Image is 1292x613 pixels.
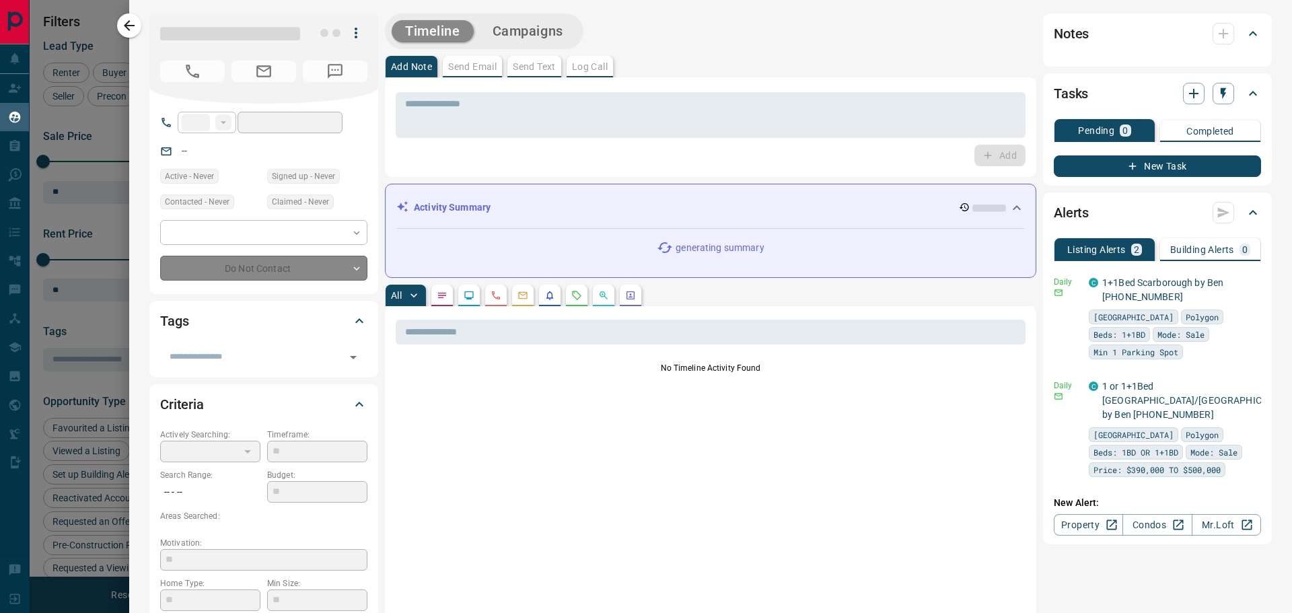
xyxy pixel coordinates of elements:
p: Listing Alerts [1067,245,1126,254]
svg: Email [1054,392,1063,401]
p: Pending [1078,126,1114,135]
svg: Lead Browsing Activity [464,290,474,301]
button: Campaigns [479,20,577,42]
p: No Timeline Activity Found [396,362,1026,374]
span: Mode: Sale [1190,445,1237,459]
p: Actively Searching: [160,429,260,441]
span: Price: $390,000 TO $500,000 [1093,463,1221,476]
span: Active - Never [165,170,214,183]
div: Alerts [1054,196,1261,229]
div: Notes [1054,17,1261,50]
p: Completed [1186,127,1234,136]
p: All [391,291,402,300]
h2: Tags [160,310,188,332]
span: Claimed - Never [272,195,329,209]
span: Mode: Sale [1157,328,1205,341]
p: Budget: [267,469,367,481]
p: Timeframe: [267,429,367,441]
p: Motivation: [160,537,367,549]
p: Add Note [391,62,432,71]
span: Signed up - Never [272,170,335,183]
span: No Number [303,61,367,82]
svg: Requests [571,290,582,301]
p: 0 [1122,126,1128,135]
p: Areas Searched: [160,510,367,522]
svg: Email [1054,288,1063,297]
p: Home Type: [160,577,260,589]
span: Min 1 Parking Spot [1093,345,1178,359]
span: [GEOGRAPHIC_DATA] [1093,310,1174,324]
p: -- - -- [160,481,260,503]
p: Building Alerts [1170,245,1234,254]
span: Polygon [1186,310,1219,324]
span: Polygon [1186,428,1219,441]
svg: Calls [491,290,501,301]
span: Contacted - Never [165,195,229,209]
div: Criteria [160,388,367,421]
a: Mr.Loft [1192,514,1261,536]
span: Beds: 1BD OR 1+1BD [1093,445,1178,459]
a: Condos [1122,514,1192,536]
span: [GEOGRAPHIC_DATA] [1093,428,1174,441]
div: Tasks [1054,77,1261,110]
span: No Email [231,61,296,82]
div: condos.ca [1089,278,1098,287]
a: 1 or 1+1Bed [GEOGRAPHIC_DATA]/[GEOGRAPHIC_DATA] by Ben [PHONE_NUMBER] [1102,381,1291,420]
p: Daily [1054,276,1081,288]
a: -- [182,145,187,156]
div: condos.ca [1089,382,1098,391]
button: New Task [1054,155,1261,177]
div: Do Not Contact [160,256,367,281]
p: New Alert: [1054,496,1261,510]
svg: Emails [517,290,528,301]
p: Activity Summary [414,201,491,215]
h2: Alerts [1054,202,1089,223]
div: Tags [160,305,367,337]
a: 1+1Bed Scarborough by Ben [PHONE_NUMBER] [1102,277,1223,302]
p: Search Range: [160,469,260,481]
h2: Notes [1054,23,1089,44]
button: Open [344,348,363,367]
a: Property [1054,514,1123,536]
p: 0 [1242,245,1248,254]
button: Timeline [392,20,474,42]
div: Activity Summary [396,195,1025,220]
svg: Listing Alerts [544,290,555,301]
span: No Number [160,61,225,82]
p: Min Size: [267,577,367,589]
h2: Tasks [1054,83,1088,104]
h2: Criteria [160,394,204,415]
svg: Agent Actions [625,290,636,301]
span: Beds: 1+1BD [1093,328,1145,341]
p: Daily [1054,380,1081,392]
svg: Notes [437,290,447,301]
svg: Opportunities [598,290,609,301]
p: generating summary [676,241,764,255]
p: 2 [1134,245,1139,254]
